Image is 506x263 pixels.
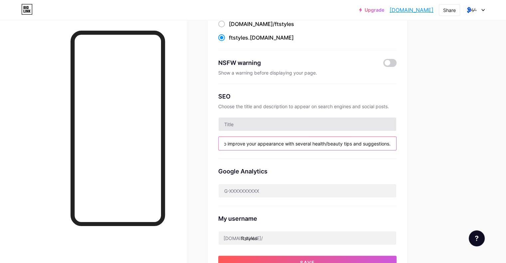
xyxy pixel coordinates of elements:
span: ftstyles [275,21,294,27]
a: [DOMAIN_NAME] [390,6,433,14]
a: Upgrade [359,7,384,13]
img: ftstyles [465,4,478,16]
div: Share [443,7,456,14]
div: Choose the title and description to appear on search engines and social posts. [218,104,397,109]
div: [DOMAIN_NAME]/ [224,235,263,242]
span: ftstyles [229,34,248,41]
div: My username [218,214,397,223]
div: Show a warning before displaying your page. [218,70,397,76]
input: Description (max 160 chars) [219,137,396,150]
div: Google Analytics [218,167,397,176]
input: username [219,231,396,245]
div: NSFW warning [218,58,374,67]
div: SEO [218,92,397,101]
div: [DOMAIN_NAME]/ [229,20,294,28]
input: G-XXXXXXXXXX [219,184,396,197]
div: .[DOMAIN_NAME] [229,34,294,42]
input: Title [219,118,396,131]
